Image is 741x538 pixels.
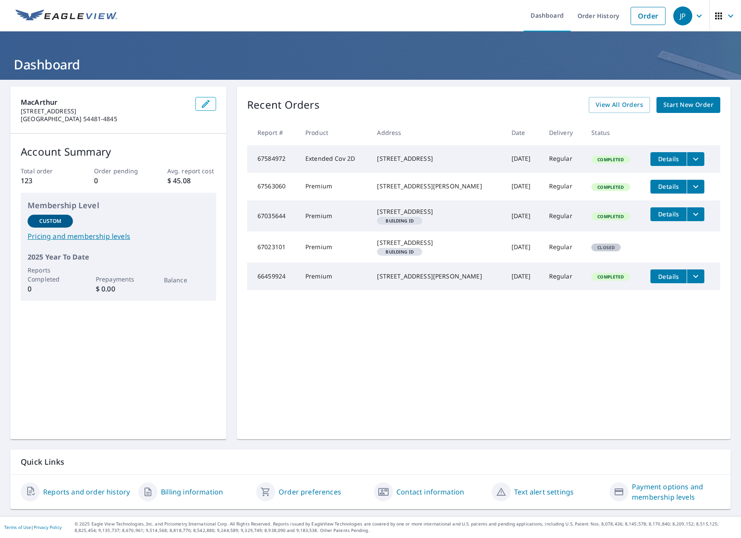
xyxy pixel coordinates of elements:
p: © 2025 Eagle View Technologies, Inc. and Pictometry International Corp. All Rights Reserved. Repo... [75,521,737,534]
a: Pricing and membership levels [28,231,209,241]
button: filesDropdownBtn-67563060 [687,180,704,194]
p: Reports Completed [28,266,73,284]
td: Regular [542,173,585,200]
p: Recent Orders [247,97,320,113]
th: Date [505,120,542,145]
button: detailsBtn-67563060 [650,180,687,194]
a: Contact information [396,487,464,497]
button: filesDropdownBtn-67584972 [687,152,704,166]
td: 67023101 [247,231,298,263]
th: Address [370,120,504,145]
td: Regular [542,200,585,231]
td: 67563060 [247,173,298,200]
th: Product [298,120,370,145]
span: Completed [592,274,629,280]
em: Building ID [386,250,414,254]
div: [STREET_ADDRESS] [377,154,497,163]
p: [STREET_ADDRESS] [21,107,188,115]
td: [DATE] [505,200,542,231]
span: Completed [592,156,629,163]
button: filesDropdownBtn-67035644 [687,207,704,221]
span: Details [656,182,681,191]
h1: Dashboard [10,56,731,73]
a: Order preferences [279,487,341,497]
em: Building ID [386,219,414,223]
button: detailsBtn-67584972 [650,152,687,166]
p: $ 45.08 [167,175,216,186]
div: [STREET_ADDRESS][PERSON_NAME] [377,182,497,191]
img: EV Logo [16,9,117,22]
a: Start New Order [656,97,720,113]
td: 67035644 [247,200,298,231]
td: Premium [298,231,370,263]
p: 2025 Year To Date [28,252,209,262]
span: View All Orders [596,100,643,110]
td: [DATE] [505,263,542,290]
p: | [4,525,62,530]
td: 66459924 [247,263,298,290]
span: Details [656,272,681,281]
button: filesDropdownBtn-66459924 [687,269,704,283]
a: Terms of Use [4,524,31,530]
p: Total order [21,166,69,175]
p: 0 [28,284,73,294]
span: Completed [592,213,629,219]
a: Reports and order history [43,487,130,497]
span: Completed [592,184,629,190]
div: [STREET_ADDRESS] [377,238,497,247]
p: Order pending [94,166,143,175]
p: Balance [164,275,209,285]
p: Membership Level [28,200,209,211]
p: Avg. report cost [167,166,216,175]
p: Quick Links [21,457,720,467]
span: Details [656,155,681,163]
p: MacArthur [21,97,188,107]
p: Prepayments [96,275,141,284]
a: View All Orders [589,97,650,113]
p: [GEOGRAPHIC_DATA] 54481-4845 [21,115,188,123]
p: 0 [94,175,143,186]
a: Text alert settings [514,487,574,497]
button: detailsBtn-67035644 [650,207,687,221]
th: Delivery [542,120,585,145]
th: Report # [247,120,298,145]
td: [DATE] [505,173,542,200]
p: Custom [39,217,62,225]
span: Details [656,210,681,218]
div: JP [673,6,692,25]
td: Premium [298,200,370,231]
td: Extended Cov 2D [298,145,370,173]
td: Premium [298,263,370,290]
span: Start New Order [663,100,713,110]
a: Billing information [161,487,223,497]
p: Account Summary [21,144,216,160]
a: Payment options and membership levels [632,482,720,502]
td: 67584972 [247,145,298,173]
span: Closed [592,244,620,250]
a: Privacy Policy [34,524,62,530]
td: Premium [298,173,370,200]
p: $ 0.00 [96,284,141,294]
td: Regular [542,231,585,263]
p: 123 [21,175,69,186]
td: Regular [542,263,585,290]
td: [DATE] [505,145,542,173]
th: Status [584,120,644,145]
td: [DATE] [505,231,542,263]
td: Regular [542,145,585,173]
a: Order [631,7,666,25]
div: [STREET_ADDRESS] [377,207,497,216]
div: [STREET_ADDRESS][PERSON_NAME] [377,272,497,281]
button: detailsBtn-66459924 [650,269,687,283]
